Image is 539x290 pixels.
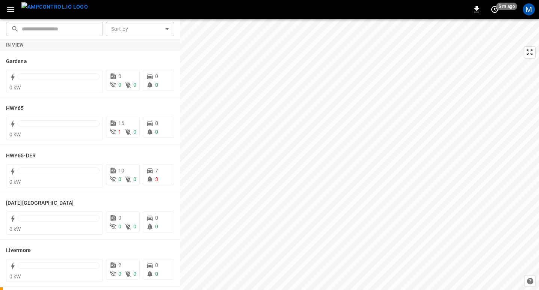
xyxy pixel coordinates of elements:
[118,215,121,221] span: 0
[133,224,136,230] span: 0
[133,82,136,88] span: 0
[118,120,124,126] span: 16
[118,82,121,88] span: 0
[133,271,136,277] span: 0
[118,168,124,174] span: 10
[155,224,158,230] span: 0
[9,226,21,232] span: 0 kW
[6,199,74,207] h6: Karma Center
[155,82,158,88] span: 0
[6,42,24,48] strong: In View
[6,152,36,160] h6: HWY65-DER
[155,120,158,126] span: 0
[9,273,21,279] span: 0 kW
[6,246,31,255] h6: Livermore
[155,129,158,135] span: 0
[155,176,158,182] span: 3
[118,271,121,277] span: 0
[118,176,121,182] span: 0
[180,19,539,290] canvas: Map
[523,3,535,15] div: profile-icon
[118,73,121,79] span: 0
[9,85,21,91] span: 0 kW
[155,262,158,268] span: 0
[489,3,501,15] button: set refresh interval
[133,176,136,182] span: 0
[155,271,158,277] span: 0
[133,129,136,135] span: 0
[21,2,88,12] img: ampcontrol.io logo
[9,131,21,137] span: 0 kW
[155,168,158,174] span: 7
[6,57,27,66] h6: Gardena
[496,3,517,10] span: 5 m ago
[9,179,21,185] span: 0 kW
[155,215,158,221] span: 0
[118,224,121,230] span: 0
[6,104,24,113] h6: HWY65
[118,129,121,135] span: 1
[155,73,158,79] span: 0
[118,262,121,268] span: 2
